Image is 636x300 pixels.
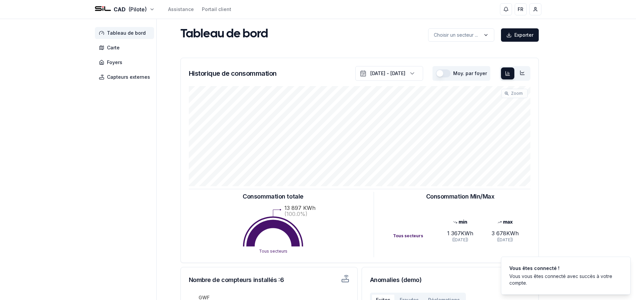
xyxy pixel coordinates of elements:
[107,44,120,51] span: Carte
[114,5,126,13] span: CAD
[370,70,405,77] div: [DATE] - [DATE]
[95,56,157,68] a: Foyers
[189,275,297,285] h3: Nombre de compteurs installés : 6
[438,219,483,225] div: min
[428,28,494,42] button: label
[107,30,146,36] span: Tableau de bord
[107,74,150,80] span: Capteurs externes
[180,28,268,41] h1: Tableau de bord
[453,71,487,76] label: Moy. par foyer
[259,249,287,254] text: Tous secteurs
[501,28,539,42] button: Exporter
[95,27,157,39] a: Tableau de bord
[95,5,155,13] button: CAD(Pilote)
[284,205,315,211] text: 13 897 KWh
[426,192,495,201] h3: Consommation Min/Max
[483,237,527,243] div: ([DATE])
[483,219,527,225] div: max
[511,91,523,96] span: Zoom
[393,233,438,239] div: Tous secteurs
[202,6,231,13] a: Portail client
[434,32,478,38] p: Choisir un secteur ...
[515,3,527,15] button: FR
[284,211,307,217] text: (100.0%)
[95,71,157,83] a: Capteurs externes
[243,192,303,201] h3: Consommation totale
[95,1,111,17] img: SIL - CAD Logo
[483,229,527,237] div: 3 678 KWh
[168,6,194,13] a: Assistance
[438,229,483,237] div: 1 367 KWh
[370,275,530,285] h3: Anomalies (demo)
[355,66,423,81] button: [DATE] - [DATE]
[128,5,147,13] span: (Pilote)
[95,42,157,54] a: Carte
[518,6,523,13] span: FR
[438,237,483,243] div: ([DATE])
[509,265,620,272] div: Vous êtes connecté !
[189,69,277,78] h3: Historique de consommation
[509,273,620,286] div: Vous vous êtes connecté avec succès à votre compte.
[107,59,122,66] span: Foyers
